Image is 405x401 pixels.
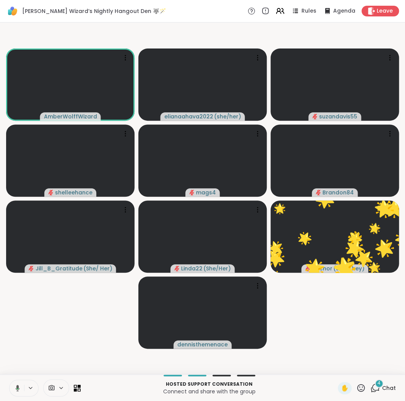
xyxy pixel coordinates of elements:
[181,265,202,272] span: Linda22
[44,113,97,120] span: AmberWolffWizard
[85,388,333,395] p: Connect and share with the group
[296,249,334,286] button: 🌟
[319,113,357,120] span: suzandavis55
[322,189,354,196] span: Brandon84
[274,201,286,216] div: 🌟
[343,236,386,279] button: 🌟
[83,265,112,272] span: ( She/ Her )
[377,7,393,15] span: Leave
[6,5,19,18] img: ShareWell Logomark
[301,7,316,15] span: Rules
[85,381,333,388] p: Hosted support conversation
[363,216,386,240] button: 🌟
[164,113,213,120] span: elianaahava2022
[382,384,396,392] span: Chat
[333,7,355,15] span: Agenda
[312,114,318,119] span: audio-muted
[214,113,241,120] span: ( she/her )
[203,265,231,272] span: ( She/Her )
[189,190,194,195] span: audio-muted
[36,265,83,272] span: Jill_B_Gratitude
[323,246,366,289] button: 🌟
[289,222,321,254] button: 🌟
[55,189,92,196] span: shelleehance
[316,190,321,195] span: audio-muted
[22,7,166,15] span: [PERSON_NAME] Wizard’s Nightly Hangout Den 🐺🪄
[341,383,348,393] span: ✋
[174,266,180,271] span: audio-muted
[377,380,381,386] span: 4
[259,231,292,264] button: 🌟
[29,266,34,271] span: audio-muted
[177,341,228,348] span: dennisthemenace
[48,190,53,195] span: audio-muted
[196,189,216,196] span: mags4
[365,189,403,227] button: 🌟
